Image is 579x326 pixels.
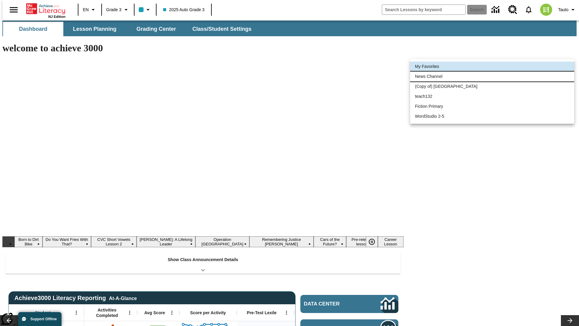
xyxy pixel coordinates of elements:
li: News Channel [410,72,574,81]
li: (Copy of) [GEOGRAPHIC_DATA] [410,81,574,91]
li: Fiction Primary [410,101,574,111]
li: teach132 [410,91,574,101]
li: WordStudio 2-5 [410,111,574,121]
li: My Favorites [410,62,574,72]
